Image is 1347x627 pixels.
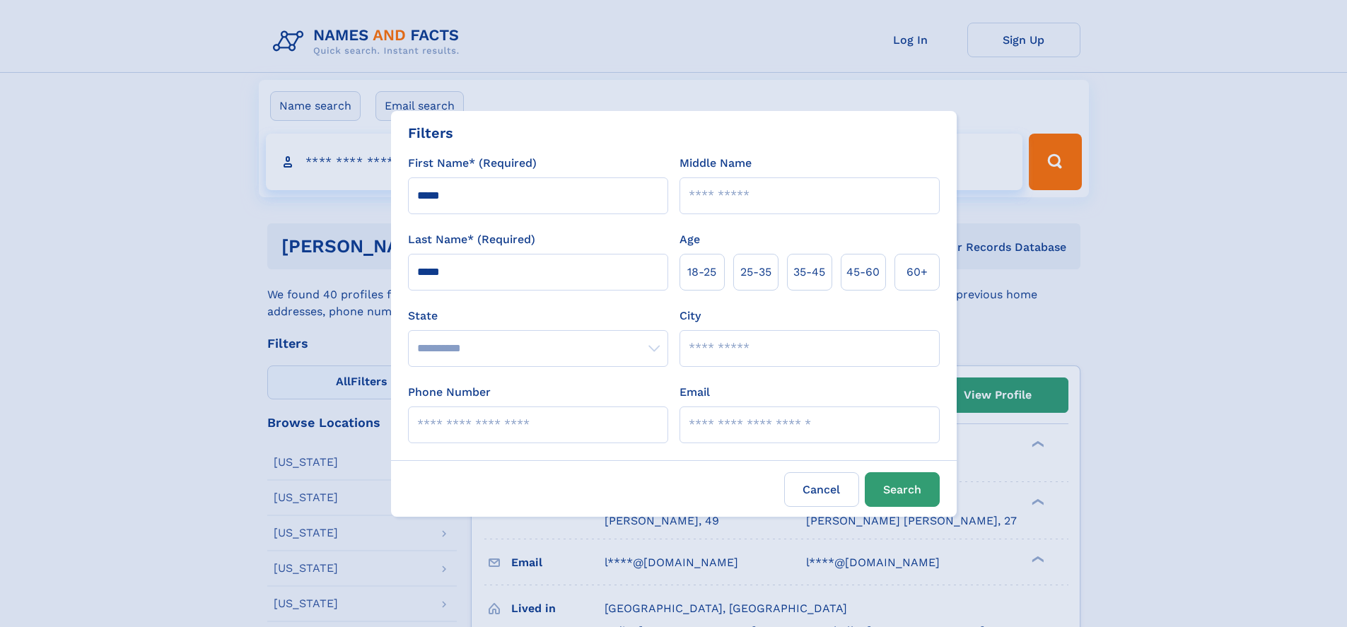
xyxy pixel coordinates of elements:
[906,264,928,281] span: 60+
[865,472,940,507] button: Search
[408,231,535,248] label: Last Name* (Required)
[740,264,771,281] span: 25‑35
[680,307,701,324] label: City
[408,384,491,401] label: Phone Number
[680,155,752,172] label: Middle Name
[846,264,880,281] span: 45‑60
[784,472,859,507] label: Cancel
[680,384,710,401] label: Email
[793,264,825,281] span: 35‑45
[408,307,668,324] label: State
[680,231,700,248] label: Age
[408,155,537,172] label: First Name* (Required)
[408,122,453,143] div: Filters
[687,264,716,281] span: 18‑25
